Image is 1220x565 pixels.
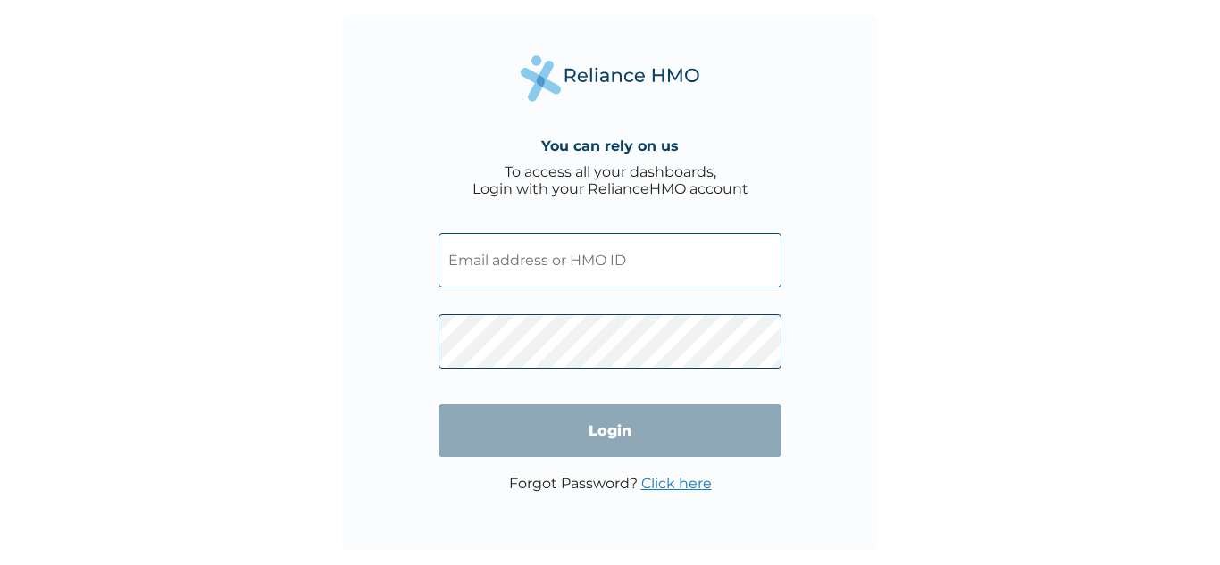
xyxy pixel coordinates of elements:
img: Reliance Health's Logo [521,55,699,101]
p: Forgot Password? [509,475,712,492]
h4: You can rely on us [541,137,679,154]
div: To access all your dashboards, Login with your RelianceHMO account [472,163,748,197]
input: Email address or HMO ID [439,233,781,287]
input: Login [439,404,781,457]
a: Click here [641,475,712,492]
